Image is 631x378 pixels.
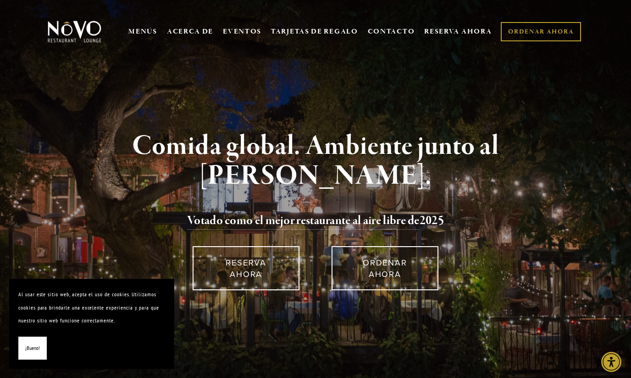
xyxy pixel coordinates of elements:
[363,257,407,280] font: ORDENAR AHORA
[18,337,47,360] button: ¡Bueno!
[128,27,157,36] a: MENÚS
[25,344,40,351] font: ¡Bueno!
[271,27,358,36] font: TARJETAS DE REGALO
[501,22,581,41] a: ORDENAR AHORA
[132,129,504,193] font: Comida global. Ambiente junto al [PERSON_NAME].
[332,246,438,290] a: ORDENAR AHORA
[271,23,358,40] a: TARJETAS DE REGALO
[187,213,420,229] font: Votado como el mejor restaurante al aire libre de
[420,213,444,229] font: 2025
[9,279,174,369] section: Banner de cookies
[508,28,574,36] font: ORDENAR AHORA
[193,246,299,290] a: RESERVA AHORA
[167,27,213,36] a: ACERCA DE
[223,27,261,36] a: EVENTOS
[601,352,621,372] div: Menú de accesibilidad
[424,27,492,36] font: RESERVA AHORA
[187,213,420,230] a: Votado como el mejor restaurante al aire libre de
[46,20,103,43] img: Restaurante y salón Novo
[424,23,492,40] a: RESERVA AHORA
[368,23,415,40] a: CONTACTO
[226,257,266,280] font: RESERVA AHORA
[18,291,159,324] font: Al usar este sitio web, acepta el uso de cookies. Utilizamos cookies para brindarle una excelente...
[368,27,415,36] font: CONTACTO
